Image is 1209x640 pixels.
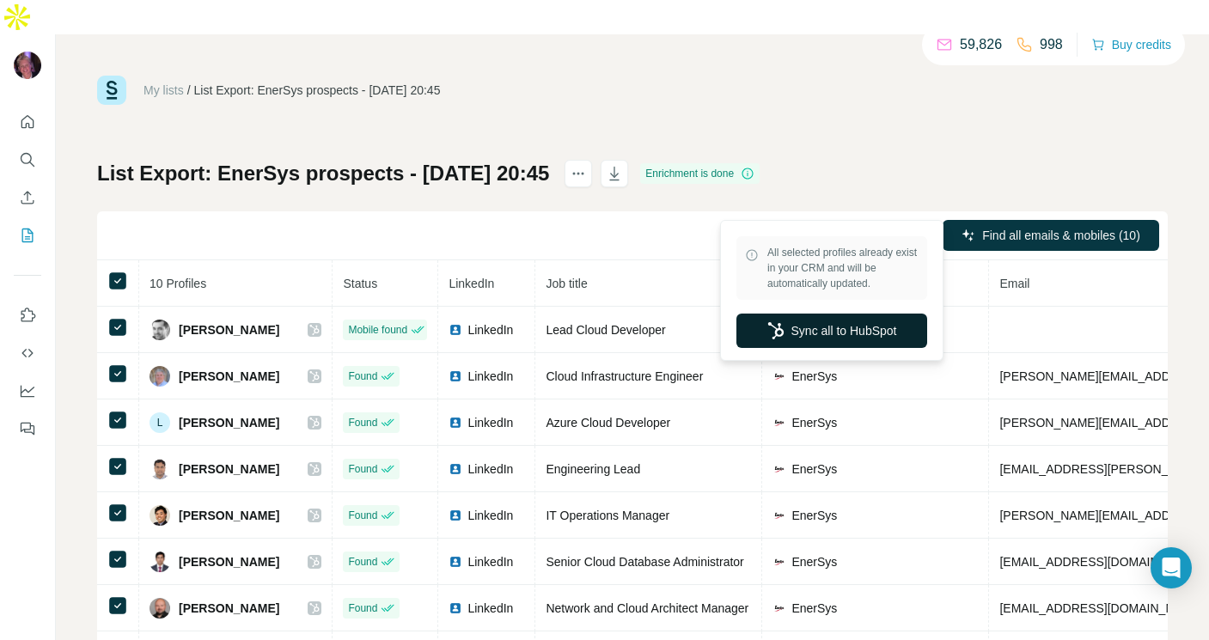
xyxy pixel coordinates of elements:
[150,412,170,433] div: L
[546,369,703,383] span: Cloud Infrastructure Engineer
[348,461,377,477] span: Found
[772,416,786,430] img: company-logo
[772,462,786,476] img: company-logo
[467,460,513,478] span: LinkedIn
[150,552,170,572] img: Avatar
[791,414,837,431] span: EnerSys
[736,314,927,348] button: Sync all to HubSpot
[791,460,837,478] span: EnerSys
[348,554,377,570] span: Found
[999,601,1203,615] span: [EMAIL_ADDRESS][DOMAIN_NAME]
[767,245,919,291] span: All selected profiles already exist in your CRM and will be automatically updated.
[150,366,170,387] img: Avatar
[943,220,1159,251] button: Find all emails & mobiles (10)
[449,416,462,430] img: LinkedIn logo
[14,144,41,175] button: Search
[791,368,837,385] span: EnerSys
[1091,33,1171,57] button: Buy credits
[791,553,837,570] span: EnerSys
[546,555,743,569] span: Senior Cloud Database Administrator
[449,462,462,476] img: LinkedIn logo
[143,83,184,97] a: My lists
[179,553,279,570] span: [PERSON_NAME]
[343,277,377,290] span: Status
[14,413,41,444] button: Feedback
[449,555,462,569] img: LinkedIn logo
[546,277,587,290] span: Job title
[546,323,665,337] span: Lead Cloud Developer
[565,160,592,187] button: actions
[772,369,786,383] img: company-logo
[449,509,462,522] img: LinkedIn logo
[772,509,786,522] img: company-logo
[791,507,837,524] span: EnerSys
[348,600,377,616] span: Found
[194,82,441,99] div: List Export: EnerSys prospects - [DATE] 20:45
[14,300,41,331] button: Use Surfe on LinkedIn
[150,505,170,526] img: Avatar
[999,555,1203,569] span: [EMAIL_ADDRESS][DOMAIN_NAME]
[179,321,279,338] span: [PERSON_NAME]
[14,220,41,251] button: My lists
[150,459,170,479] img: Avatar
[179,460,279,478] span: [PERSON_NAME]
[1040,34,1063,55] p: 998
[1151,547,1192,588] div: Open Intercom Messenger
[179,507,279,524] span: [PERSON_NAME]
[772,601,786,615] img: company-logo
[179,414,279,431] span: [PERSON_NAME]
[467,368,513,385] span: LinkedIn
[14,107,41,137] button: Quick start
[449,601,462,615] img: LinkedIn logo
[179,368,279,385] span: [PERSON_NAME]
[546,601,748,615] span: Network and Cloud Architect Manager
[14,338,41,369] button: Use Surfe API
[97,76,126,105] img: Surfe Logo
[546,416,670,430] span: Azure Cloud Developer
[449,369,462,383] img: LinkedIn logo
[97,160,549,187] h1: List Export: EnerSys prospects - [DATE] 20:45
[467,321,513,338] span: LinkedIn
[467,507,513,524] span: LinkedIn
[14,182,41,213] button: Enrich CSV
[150,277,206,290] span: 10 Profiles
[546,462,640,476] span: Engineering Lead
[640,163,760,184] div: Enrichment is done
[546,509,669,522] span: IT Operations Manager
[348,415,377,430] span: Found
[150,598,170,619] img: Avatar
[467,414,513,431] span: LinkedIn
[449,277,494,290] span: LinkedIn
[14,375,41,406] button: Dashboard
[982,227,1140,244] span: Find all emails & mobiles (10)
[348,508,377,523] span: Found
[791,600,837,617] span: EnerSys
[14,52,41,79] img: Avatar
[348,322,407,338] span: Mobile found
[150,320,170,340] img: Avatar
[467,553,513,570] span: LinkedIn
[999,277,1029,290] span: Email
[187,82,191,99] li: /
[772,555,786,569] img: company-logo
[348,369,377,384] span: Found
[467,600,513,617] span: LinkedIn
[449,323,462,337] img: LinkedIn logo
[179,600,279,617] span: [PERSON_NAME]
[960,34,1002,55] p: 59,826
